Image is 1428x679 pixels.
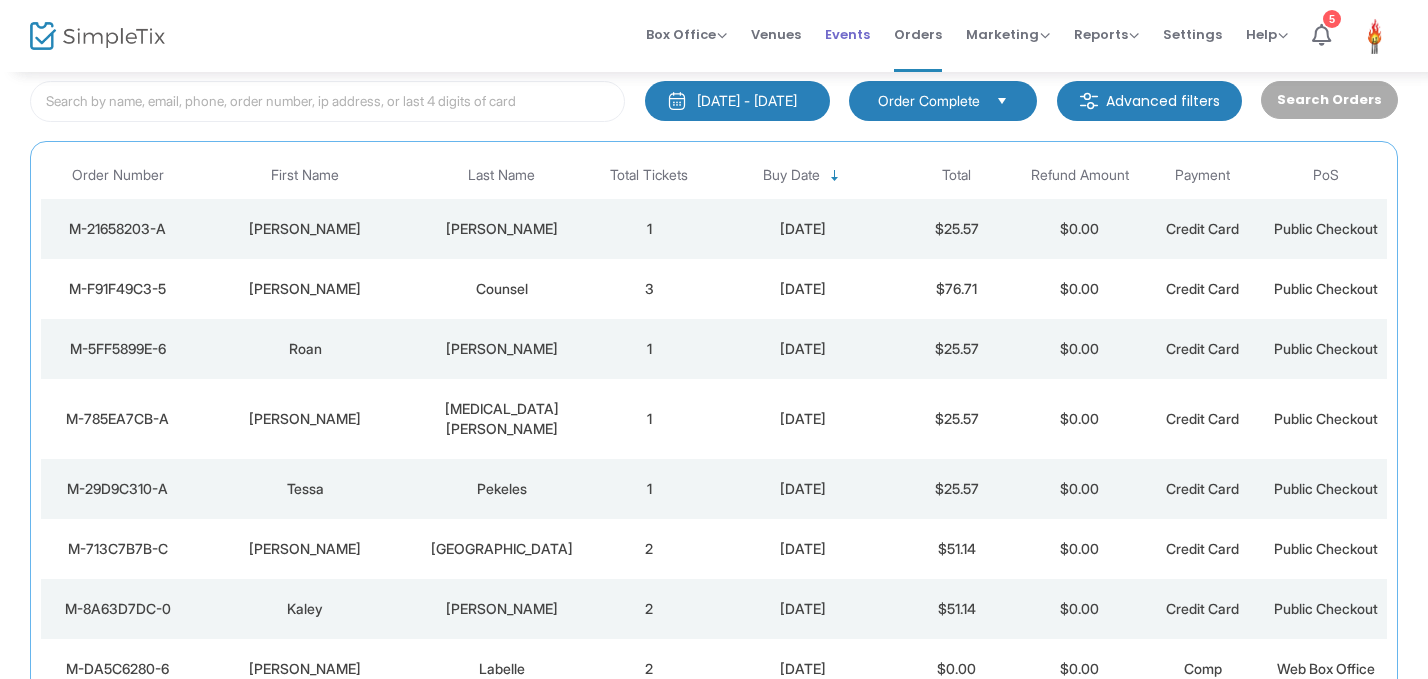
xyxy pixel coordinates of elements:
div: Counsel [421,279,583,299]
span: Credit Card [1166,480,1239,497]
div: 2025-08-26 [716,279,890,299]
div: Susie [200,279,411,299]
span: Marketing [966,25,1050,44]
td: 3 [588,259,711,319]
span: Box Office [646,25,727,44]
div: Sébastien [200,659,411,679]
span: Last Name [468,167,535,184]
th: Total [895,152,1018,199]
div: Nicholas [200,409,411,429]
span: Sortable [827,168,843,184]
span: Payment [1175,167,1230,184]
div: Daniel [200,219,411,239]
span: Public Checkout [1274,600,1378,617]
span: Comp [1184,660,1222,677]
div: 2025-08-26 [716,219,890,239]
td: $0.00 [1018,519,1141,579]
div: Corbett [421,339,583,359]
th: Refund Amount [1018,152,1141,199]
td: $25.57 [895,459,1018,519]
td: $25.57 [895,319,1018,379]
td: $51.14 [895,579,1018,639]
img: monthly [667,91,687,111]
div: Roan [200,339,411,359]
td: $0.00 [1018,459,1141,519]
td: 2 [588,519,711,579]
span: Public Checkout [1274,480,1378,497]
span: Credit Card [1166,220,1239,237]
div: M-5FF5899E-6 [46,339,190,359]
span: Public Checkout [1274,340,1378,357]
span: Credit Card [1166,340,1239,357]
span: Reports [1074,25,1139,44]
td: $0.00 [1018,199,1141,259]
span: Credit Card [1166,410,1239,427]
div: M-F91F49C3-5 [46,279,190,299]
m-button: Advanced filters [1057,81,1242,121]
span: Events [825,9,870,60]
div: Baros-Johnson [421,399,583,439]
div: 5 [1323,10,1341,28]
span: Public Checkout [1274,410,1378,427]
div: M-8A63D7DC-0 [46,599,190,619]
span: Order Complete [878,91,980,111]
td: 1 [588,199,711,259]
span: Credit Card [1166,540,1239,557]
th: Total Tickets [588,152,711,199]
div: M-21658203-A [46,219,190,239]
td: $51.14 [895,519,1018,579]
div: M-29D9C310-A [46,479,190,499]
td: 2 [588,579,711,639]
td: 1 [588,319,711,379]
td: $0.00 [1018,579,1141,639]
div: Tessa [200,479,411,499]
div: [DATE] - [DATE] [697,91,797,111]
div: 2025-08-26 [716,409,890,429]
td: $25.57 [895,199,1018,259]
span: Web Box Office [1277,660,1375,677]
div: Pekeles [421,479,583,499]
div: Chisholm [421,219,583,239]
div: M-713C7B7B-C [46,539,190,559]
div: M-785EA7CB-A [46,409,190,429]
span: Credit Card [1166,280,1239,297]
div: Labelle [421,659,583,679]
span: Public Checkout [1274,220,1378,237]
img: filter [1079,91,1099,111]
button: Select [988,90,1016,112]
td: $76.71 [895,259,1018,319]
div: 2025-08-25 [716,659,890,679]
div: M-DA5C6280-6 [46,659,190,679]
div: 2025-08-26 [716,339,890,359]
td: $0.00 [1018,319,1141,379]
div: 2025-08-26 [716,539,890,559]
span: First Name [271,167,339,184]
td: $0.00 [1018,259,1141,319]
td: $0.00 [1018,379,1141,459]
span: Credit Card [1166,600,1239,617]
button: [DATE] - [DATE] [645,81,830,121]
input: Search by name, email, phone, order number, ip address, or last 4 digits of card [30,81,625,122]
span: PoS [1313,167,1339,184]
span: Settings [1163,9,1222,60]
div: Kaley [200,599,411,619]
td: $25.57 [895,379,1018,459]
span: Order Number [72,167,164,184]
td: 1 [588,459,711,519]
span: Help [1246,25,1288,44]
span: Orders [894,9,942,60]
span: Venues [751,9,801,60]
td: 1 [588,379,711,459]
div: Kennedy [421,599,583,619]
div: James [200,539,411,559]
div: 2025-08-25 [716,599,890,619]
div: Houston [421,539,583,559]
div: 2025-08-26 [716,479,890,499]
span: Buy Date [763,167,820,184]
span: Public Checkout [1274,280,1378,297]
span: Public Checkout [1274,540,1378,557]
